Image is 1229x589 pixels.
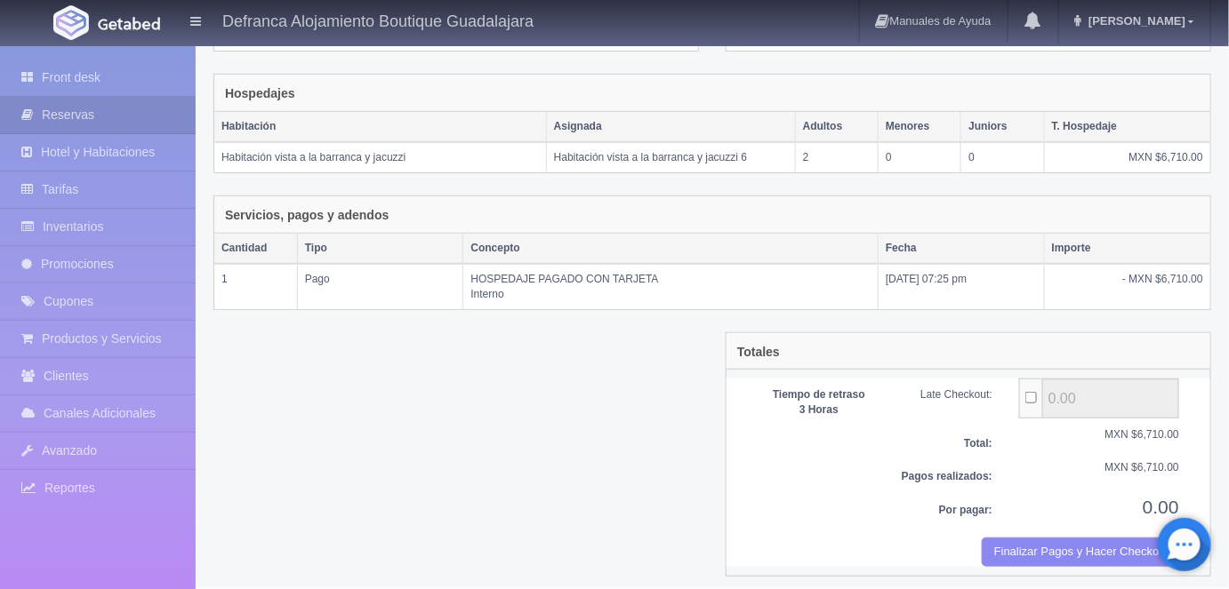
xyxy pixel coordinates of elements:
div: MXN $6,710.00 [1006,427,1193,442]
img: Getabed [98,17,160,30]
th: Asignada [546,112,795,142]
td: 0 [961,142,1044,172]
b: Total: [964,437,992,450]
th: T. Hospedaje [1044,112,1210,142]
b: Por pagar: [939,504,992,516]
h4: Servicios, pagos y adendos [225,209,389,222]
input: ... [1025,392,1037,403]
h4: Totales [737,346,780,359]
div: 0.00 [1006,494,1193,520]
td: MXN $6,710.00 [1044,142,1210,172]
b: Tiempo de retraso 3 Horas [773,388,865,416]
th: Menores [879,112,961,142]
td: Pago [297,264,463,309]
button: Finalizar Pagos y Hacer Checkout [982,537,1179,567]
td: 1 [214,264,297,309]
th: Adultos [795,112,878,142]
th: Tipo [297,234,463,264]
td: HOSPEDAJE PAGADO CON TARJETA Interno [463,264,879,309]
b: Pagos realizados: [902,470,992,482]
input: ... [1042,378,1179,418]
h4: Hospedajes [225,87,295,100]
th: Fecha [879,234,1045,264]
div: Late Checkout: [894,387,1006,402]
h4: Defranca Alojamiento Boutique Guadalajara [222,9,534,31]
td: [DATE] 07:25 pm [879,264,1045,309]
td: Habitación vista a la barranca y jacuzzi 6 [546,142,795,172]
td: Habitación vista a la barranca y jacuzzi [214,142,546,172]
span: [PERSON_NAME] [1084,14,1185,28]
td: - MXN $6,710.00 [1044,264,1210,309]
div: MXN $6,710.00 [1006,460,1193,475]
th: Habitación [214,112,546,142]
img: Getabed [53,5,89,40]
th: Cantidad [214,234,297,264]
th: Concepto [463,234,879,264]
th: Juniors [961,112,1044,142]
td: 2 [795,142,878,172]
td: 0 [879,142,961,172]
th: Importe [1044,234,1210,264]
